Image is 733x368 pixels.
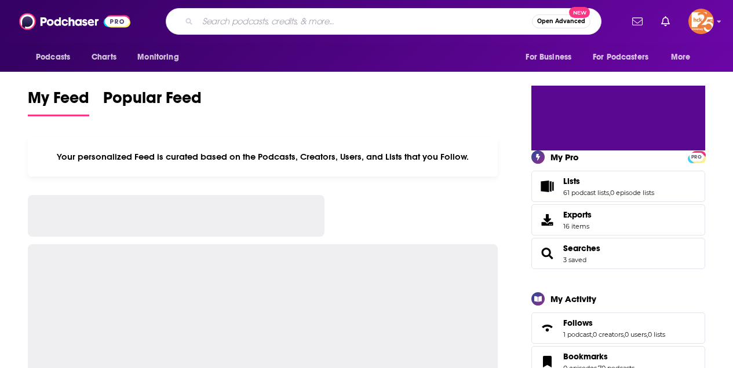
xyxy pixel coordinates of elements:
[593,330,623,338] a: 0 creators
[166,8,601,35] div: Search podcasts, credits, & more...
[563,351,608,362] span: Bookmarks
[103,88,202,115] span: Popular Feed
[532,14,590,28] button: Open AdvancedNew
[563,330,592,338] a: 1 podcast
[563,351,634,362] a: Bookmarks
[688,9,714,34] img: User Profile
[537,19,585,24] span: Open Advanced
[690,153,703,161] span: PRO
[593,49,648,65] span: For Podcasters
[569,7,590,18] span: New
[671,49,691,65] span: More
[563,189,609,197] a: 61 podcast lists
[535,212,559,228] span: Exports
[28,137,498,176] div: Your personalized Feed is curated based on the Podcasts, Creators, Users, and Lists that you Follow.
[657,12,674,31] a: Show notifications dropdown
[550,293,596,304] div: My Activity
[563,176,580,186] span: Lists
[563,176,654,186] a: Lists
[19,10,130,32] img: Podchaser - Follow, Share and Rate Podcasts
[628,12,647,31] a: Show notifications dropdown
[531,238,705,269] span: Searches
[592,330,593,338] span: ,
[690,152,703,160] a: PRO
[526,49,571,65] span: For Business
[563,318,593,328] span: Follows
[663,46,705,68] button: open menu
[36,49,70,65] span: Podcasts
[535,320,559,336] a: Follows
[129,46,194,68] button: open menu
[103,88,202,116] a: Popular Feed
[609,189,610,197] span: ,
[28,88,89,115] span: My Feed
[625,330,647,338] a: 0 users
[517,46,586,68] button: open menu
[648,330,665,338] a: 0 lists
[92,49,116,65] span: Charts
[550,152,579,163] div: My Pro
[28,88,89,116] a: My Feed
[688,9,714,34] span: Logged in as kerrifulks
[688,9,714,34] button: Show profile menu
[531,312,705,344] span: Follows
[531,171,705,202] span: Lists
[535,245,559,262] a: Searches
[563,222,592,230] span: 16 items
[563,209,592,220] span: Exports
[647,330,648,338] span: ,
[563,256,586,264] a: 3 saved
[623,330,625,338] span: ,
[563,318,665,328] a: Follows
[585,46,665,68] button: open menu
[610,189,654,197] a: 0 episode lists
[84,46,123,68] a: Charts
[531,204,705,235] a: Exports
[28,46,85,68] button: open menu
[137,49,178,65] span: Monitoring
[198,12,532,31] input: Search podcasts, credits, & more...
[563,243,600,253] a: Searches
[535,178,559,194] a: Lists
